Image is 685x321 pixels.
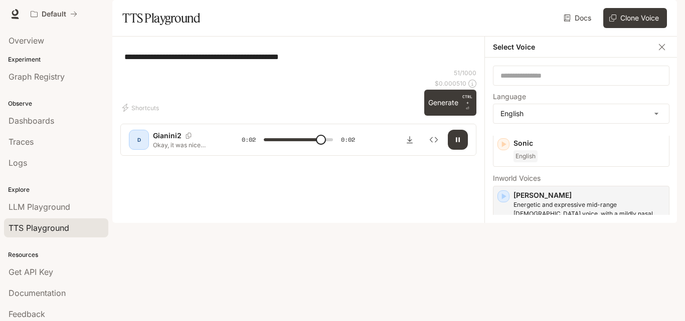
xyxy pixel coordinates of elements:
[400,130,420,150] button: Download audio
[513,150,538,162] span: English
[341,135,355,145] span: 0:02
[424,130,444,150] button: Inspect
[513,138,665,148] p: Sonic
[42,10,66,19] p: Default
[153,131,182,141] p: Gianini2
[513,200,665,218] p: Energetic and expressive mid-range male voice, with a mildly nasal quality
[513,190,665,200] p: [PERSON_NAME]
[242,135,256,145] span: 0:02
[131,132,147,148] div: D
[454,69,476,77] p: 51 / 1000
[26,4,82,24] button: All workspaces
[493,175,669,182] p: Inworld Voices
[424,90,476,116] button: GenerateCTRL +⏎
[182,133,196,139] button: Copy Voice ID
[153,141,218,149] p: Okay, it was nice seeing you buy now you can leave.
[462,94,472,112] p: ⏎
[122,8,200,28] h1: TTS Playground
[120,100,163,116] button: Shortcuts
[493,93,526,100] p: Language
[603,8,667,28] button: Clone Voice
[493,104,669,123] div: English
[562,8,595,28] a: Docs
[462,94,472,106] p: CTRL +
[435,79,466,88] p: $ 0.000510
